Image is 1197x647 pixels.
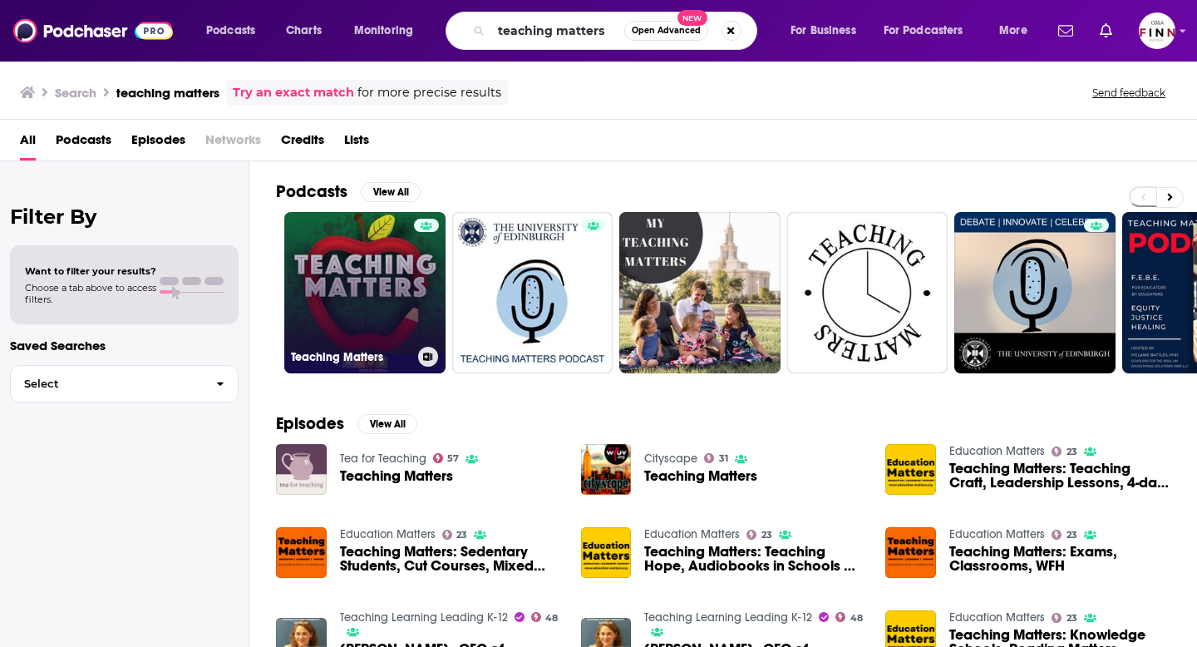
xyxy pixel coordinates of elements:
a: Try an exact match [233,83,354,102]
span: 48 [545,615,558,622]
span: Monitoring [354,19,413,42]
span: Choose a tab above to access filters. [25,282,156,305]
span: for more precise results [357,83,501,102]
img: Teaching Matters: Teaching Hope, Audiobooks in Schools & Climate Change Education [581,527,632,578]
a: PodcastsView All [276,181,421,202]
a: All [20,126,36,161]
span: 23 [1066,531,1077,539]
button: Show profile menu [1139,12,1175,49]
h3: Teaching Matters [291,350,411,364]
a: Charts [275,17,332,44]
a: Teaching Matters: Teaching Craft, Leadership Lessons, 4-day Week [949,462,1170,490]
span: 23 [1066,615,1077,622]
img: Teaching Matters: Teaching Craft, Leadership Lessons, 4-day Week [885,444,936,495]
button: open menu [195,17,277,44]
span: Want to filter your results? [25,265,156,277]
span: Charts [286,19,322,42]
a: 23 [1052,613,1077,623]
a: Education Matters [644,527,740,541]
span: Networks [205,126,261,161]
a: Lists [344,126,369,161]
a: Teaching Matters: Exams, Classrooms, WFH [949,545,1170,573]
a: Education Matters [949,444,1045,458]
a: Teaching Matters: Teaching Hope, Audiobooks in Schools & Climate Change Education [644,545,865,573]
img: Teaching Matters: Exams, Classrooms, WFH [885,527,936,578]
span: New [677,10,707,26]
button: open menu [988,17,1048,44]
a: Podcasts [56,126,111,161]
a: 48 [835,612,863,622]
span: 23 [761,531,772,539]
span: 31 [719,455,728,462]
a: Teaching Learning Leading K-12 [340,610,508,625]
button: open menu [779,17,877,44]
input: Search podcasts, credits, & more... [491,17,624,44]
a: Show notifications dropdown [1093,17,1119,45]
span: For Business [791,19,856,42]
span: 23 [1066,448,1077,456]
img: Podchaser - Follow, Share and Rate Podcasts [13,15,173,47]
span: For Podcasters [884,19,963,42]
span: Credits [281,126,324,161]
div: Search podcasts, credits, & more... [461,12,773,50]
a: 57 [433,453,460,463]
a: Tea for Teaching [340,452,426,466]
a: Teaching Matters: Sedentary Students, Cut Courses, Mixed Ability Teaching [340,545,561,573]
h3: teaching matters [116,85,219,101]
button: Open AdvancedNew [624,21,708,41]
span: Teaching Matters [340,469,453,483]
a: Show notifications dropdown [1052,17,1080,45]
a: Teaching Matters [644,469,757,483]
button: open menu [342,17,435,44]
p: Saved Searches [10,338,239,353]
a: 23 [442,530,468,540]
img: Teaching Matters: Sedentary Students, Cut Courses, Mixed Ability Teaching [276,527,327,578]
a: 23 [1052,447,1077,457]
a: Teaching Learning Leading K-12 [644,610,812,625]
button: Send feedback [1087,86,1170,100]
button: View All [361,182,421,202]
span: More [999,19,1027,42]
a: Teaching Matters [284,212,446,373]
button: open menu [873,17,988,44]
button: View All [357,414,417,434]
span: Podcasts [206,19,255,42]
img: User Profile [1139,12,1175,49]
a: 31 [704,453,728,463]
span: 48 [850,615,863,622]
a: Cityscape [644,452,697,466]
span: 23 [456,531,467,539]
a: Episodes [131,126,185,161]
span: Open Advanced [632,27,701,35]
a: 23 [1052,530,1077,540]
a: 23 [746,530,772,540]
span: Logged in as FINNMadison [1139,12,1175,49]
a: Teaching Matters [581,444,632,495]
h2: Filter By [10,205,239,229]
span: Select [11,378,203,389]
img: Teaching Matters [276,444,327,495]
a: Education Matters [949,527,1045,541]
a: EpisodesView All [276,413,417,434]
button: Select [10,365,239,403]
h2: Podcasts [276,181,347,202]
h2: Episodes [276,413,344,434]
a: Education Matters [949,610,1045,625]
a: 48 [531,612,559,622]
span: 57 [447,455,459,462]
